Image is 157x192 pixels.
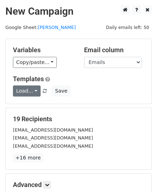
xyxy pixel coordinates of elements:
a: Copy/paste... [13,57,57,68]
a: Load... [13,85,41,97]
small: [EMAIL_ADDRESS][DOMAIN_NAME] [13,135,93,141]
a: Daily emails left: 50 [103,25,152,30]
a: [PERSON_NAME] [38,25,76,30]
iframe: Chat Widget [121,158,157,192]
h5: Variables [13,46,73,54]
a: +16 more [13,153,43,162]
small: Google Sheet: [5,25,76,30]
span: Daily emails left: 50 [103,24,152,31]
h5: Advanced [13,181,144,189]
button: Save [52,85,70,97]
a: Templates [13,75,44,83]
small: [EMAIL_ADDRESS][DOMAIN_NAME] [13,143,93,149]
h5: 19 Recipients [13,115,144,123]
h5: Email column [84,46,144,54]
small: [EMAIL_ADDRESS][DOMAIN_NAME] [13,127,93,133]
h2: New Campaign [5,5,152,18]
